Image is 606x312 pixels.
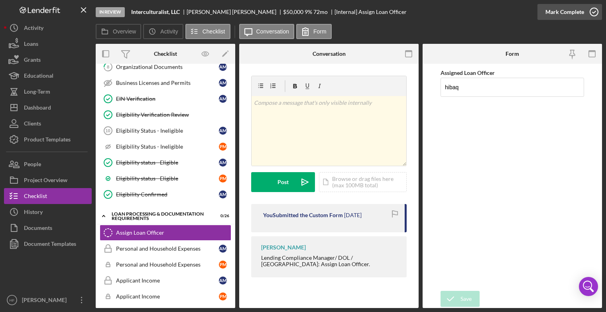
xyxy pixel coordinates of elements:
[100,273,231,288] a: Applicant IncomeAM
[305,9,312,15] div: 9 %
[24,172,67,190] div: Project Overview
[4,236,92,252] button: Document Templates
[96,7,125,17] div: In Review
[4,84,92,100] a: Long-Term
[116,261,219,268] div: Personal and Household Expenses
[4,20,92,36] button: Activity
[545,4,584,20] div: Mark Complete
[277,172,289,192] div: Post
[4,131,92,147] button: Product Templates
[219,190,227,198] div: A M
[100,241,231,257] a: Personal and Household ExpensesAM
[24,236,76,254] div: Document Templates
[219,175,227,182] div: P M
[185,24,230,39] button: Checklist
[215,214,229,218] div: 0 / 26
[24,100,51,118] div: Dashboard
[160,28,178,35] label: Activity
[116,143,219,150] div: Eligibility Status - Ineligible
[107,64,109,69] tspan: 8
[24,188,47,206] div: Checklist
[10,298,15,302] text: HF
[4,292,92,308] button: HF[PERSON_NAME]
[105,128,110,133] tspan: 10
[24,116,41,133] div: Clients
[4,68,92,84] button: Educational
[239,24,295,39] button: Conversation
[344,212,362,218] time: 2025-10-07 17:36
[219,277,227,285] div: A M
[219,127,227,135] div: A M
[113,28,136,35] label: Overview
[283,8,303,15] span: $50,000
[537,4,602,20] button: Mark Complete
[100,257,231,273] a: Personal and Household ExpensesPM
[24,36,38,54] div: Loans
[100,75,231,91] a: Business Licenses and PermitsAM
[100,139,231,155] a: Eligibility Status - IneligiblePM
[219,261,227,269] div: P M
[96,24,141,39] button: Overview
[100,171,231,186] a: Eligibility status - EligiblePM
[219,292,227,300] div: P M
[116,128,219,134] div: Eligibility Status - Ineligible
[579,277,598,296] div: Open Intercom Messenger
[441,69,495,76] label: Assigned Loan Officer
[116,175,219,182] div: Eligibility status - Eligible
[219,245,227,253] div: A M
[24,220,52,238] div: Documents
[4,188,92,204] button: Checklist
[4,52,92,68] button: Grants
[116,277,219,284] div: Applicant Income
[334,9,407,15] div: [Internal] Assign Loan Officer
[313,28,327,35] label: Form
[112,212,209,221] div: Loan Processing & Documentation Requirements
[24,52,41,70] div: Grants
[116,112,231,118] div: Eligibility Verification Review
[219,159,227,167] div: A M
[131,9,180,15] b: Interculturalist, LLC
[4,156,92,172] button: People
[100,107,231,123] a: Eligibility Verification Review
[116,80,219,86] div: Business Licenses and Permits
[261,244,306,251] div: [PERSON_NAME]
[116,230,231,236] div: Assign Loan Officer
[313,51,346,57] div: Conversation
[100,123,231,139] a: 10Eligibility Status - IneligibleAM
[154,51,177,57] div: Checklist
[261,255,399,267] div: Lending Compliance Manager/ DOL / [GEOGRAPHIC_DATA]: Assign Loan Officer.
[100,186,231,202] a: Eligibility ConfirmedAM
[4,172,92,188] button: Project Overview
[4,116,92,131] button: Clients
[24,84,50,102] div: Long-Term
[116,293,219,300] div: Applicant Income
[4,36,92,52] button: Loans
[219,63,227,71] div: A M
[203,28,225,35] label: Checklist
[460,291,472,307] div: Save
[100,59,231,75] a: 8Organizational DocumentsAM
[4,100,92,116] button: Dashboard
[187,9,283,15] div: [PERSON_NAME] [PERSON_NAME]
[256,28,289,35] label: Conversation
[296,24,332,39] button: Form
[263,212,343,218] div: You Submitted the Custom Form
[116,159,219,166] div: Eligibility status - Eligible
[20,292,72,310] div: [PERSON_NAME]
[116,64,219,70] div: Organizational Documents
[4,220,92,236] button: Documents
[116,245,219,252] div: Personal and Household Expenses
[251,172,315,192] button: Post
[4,204,92,220] button: History
[116,96,219,102] div: EIN Verification
[100,225,231,241] a: Assign Loan Officer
